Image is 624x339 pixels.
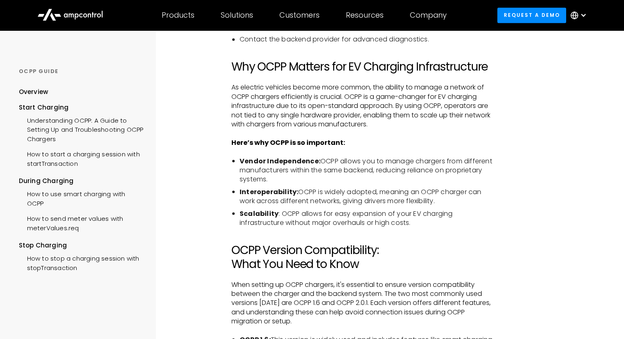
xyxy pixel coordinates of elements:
[346,11,384,20] div: Resources
[231,137,345,147] strong: Here’s why OCPP is so important:
[162,11,194,20] div: Products
[497,7,566,23] a: Request a demo
[240,187,496,206] li: OCPP is widely adopted, meaning an OCPP charger can work across different networks, giving driver...
[19,87,48,103] a: Overview
[19,68,144,75] div: OCPP GUIDE
[19,186,144,210] a: How to use smart charging with OCPP
[240,156,496,184] li: OCPP allows you to manage chargers from different manufacturers within the same backend, reducing...
[231,326,496,335] p: ‍
[231,234,496,243] p: ‍
[240,209,496,227] li: : OCPP allows for easy expansion of your EV charging infrastructure without major overhauls or hi...
[231,50,496,60] p: ‍
[221,11,253,20] div: Solutions
[279,11,320,20] div: Customers
[19,250,144,275] a: How to stop a charging session with stopTransaction
[410,11,447,20] div: Company
[19,146,144,170] a: How to start a charging session with startTransaction
[231,280,496,326] p: When setting up OCPP chargers, it's essential to ensure version compatibility between the charger...
[231,270,496,279] p: ‍
[240,156,320,165] strong: Vendor Independence:
[231,73,496,82] p: ‍
[231,243,496,270] h2: OCPP Version Compatibility: What You Need to Know
[231,147,496,156] p: ‍
[19,112,144,146] a: Understanding OCPP: A Guide to Setting Up and Troubleshooting OCPP Chargers
[19,210,144,235] a: How to send meter values with meterValues.req
[19,87,48,96] div: Overview
[240,208,279,218] strong: Scalability
[19,241,144,250] div: Stop Charging
[240,35,496,44] li: Contact the backend provider for advanced diagnostics.
[19,176,144,186] div: During Charging
[240,187,298,196] strong: Interoperability:
[19,103,144,112] div: Start Charging
[231,60,496,73] h2: Why OCPP Matters for EV Charging Infrastructure
[231,82,496,128] p: As electric vehicles become more common, the ability to manage a network of OCPP chargers efficie...
[231,128,496,137] p: ‍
